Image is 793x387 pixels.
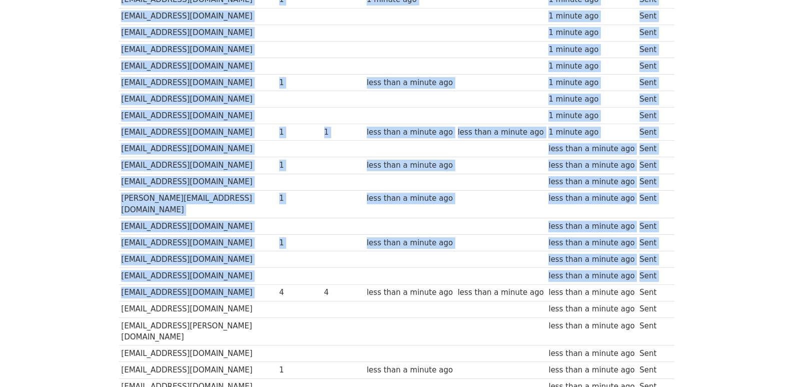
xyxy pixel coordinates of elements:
td: Sent [637,174,669,190]
div: 1 minute ago [548,44,634,56]
td: [EMAIL_ADDRESS][DOMAIN_NAME] [119,362,277,378]
div: less than a minute ago [548,254,634,265]
div: 1 minute ago [548,110,634,122]
td: Sent [637,25,669,41]
div: less than a minute ago [367,127,453,138]
div: less than a minute ago [367,160,453,171]
div: less than a minute ago [458,287,544,298]
div: less than a minute ago [548,287,634,298]
td: Sent [637,108,669,124]
div: less than a minute ago [367,193,453,204]
td: [EMAIL_ADDRESS][DOMAIN_NAME] [119,235,277,251]
td: [EMAIL_ADDRESS][DOMAIN_NAME] [119,284,277,301]
td: Sent [637,141,669,157]
div: 1 [279,237,319,249]
div: less than a minute ago [367,364,453,376]
div: less than a minute ago [548,237,634,249]
td: Sent [637,268,669,284]
div: less than a minute ago [367,77,453,89]
div: 1 minute ago [548,127,634,138]
div: less than a minute ago [548,221,634,232]
div: less than a minute ago [367,287,453,298]
td: [EMAIL_ADDRESS][DOMAIN_NAME] [119,25,277,41]
td: Sent [637,8,669,25]
td: Sent [637,157,669,174]
div: 1 [279,193,319,204]
td: Sent [637,284,669,301]
td: [EMAIL_ADDRESS][PERSON_NAME][DOMAIN_NAME] [119,317,277,345]
div: 1 minute ago [548,77,634,89]
div: 1 [279,364,319,376]
td: [EMAIL_ADDRESS][DOMAIN_NAME] [119,345,277,362]
td: Sent [637,362,669,378]
td: Sent [637,345,669,362]
td: [EMAIL_ADDRESS][DOMAIN_NAME] [119,74,277,91]
td: Sent [637,124,669,141]
div: 1 minute ago [548,11,634,22]
div: 1 [279,127,319,138]
td: [EMAIL_ADDRESS][DOMAIN_NAME] [119,124,277,141]
td: [EMAIL_ADDRESS][DOMAIN_NAME] [119,174,277,190]
td: Sent [637,251,669,268]
div: 1 minute ago [548,61,634,72]
td: Sent [637,190,669,218]
div: less than a minute ago [548,320,634,332]
div: less than a minute ago [548,143,634,155]
div: less than a minute ago [548,348,634,359]
div: 1 [324,127,362,138]
div: less than a minute ago [458,127,544,138]
div: 1 minute ago [548,27,634,39]
div: less than a minute ago [367,237,453,249]
td: [EMAIL_ADDRESS][DOMAIN_NAME] [119,157,277,174]
div: less than a minute ago [548,193,634,204]
div: 1 minute ago [548,94,634,105]
td: Sent [637,58,669,74]
div: less than a minute ago [548,160,634,171]
td: [EMAIL_ADDRESS][DOMAIN_NAME] [119,108,277,124]
td: [EMAIL_ADDRESS][DOMAIN_NAME] [119,91,277,108]
div: 4 [279,287,319,298]
td: [EMAIL_ADDRESS][DOMAIN_NAME] [119,41,277,58]
td: Sent [637,91,669,108]
div: 1 [279,77,319,89]
td: Sent [637,74,669,91]
td: [EMAIL_ADDRESS][DOMAIN_NAME] [119,218,277,235]
td: [EMAIL_ADDRESS][DOMAIN_NAME] [119,301,277,317]
iframe: Chat Widget [743,339,793,387]
div: less than a minute ago [548,303,634,315]
td: [EMAIL_ADDRESS][DOMAIN_NAME] [119,8,277,25]
div: less than a minute ago [548,270,634,282]
td: [EMAIL_ADDRESS][DOMAIN_NAME] [119,268,277,284]
td: [EMAIL_ADDRESS][DOMAIN_NAME] [119,141,277,157]
div: 1 [279,160,319,171]
td: Sent [637,235,669,251]
td: Sent [637,301,669,317]
td: Sent [637,317,669,345]
td: [EMAIL_ADDRESS][DOMAIN_NAME] [119,251,277,268]
div: less than a minute ago [548,176,634,188]
td: [PERSON_NAME][EMAIL_ADDRESS][DOMAIN_NAME] [119,190,277,218]
div: less than a minute ago [548,364,634,376]
td: Sent [637,218,669,235]
div: 4 [324,287,362,298]
td: Sent [637,41,669,58]
td: [EMAIL_ADDRESS][DOMAIN_NAME] [119,58,277,74]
